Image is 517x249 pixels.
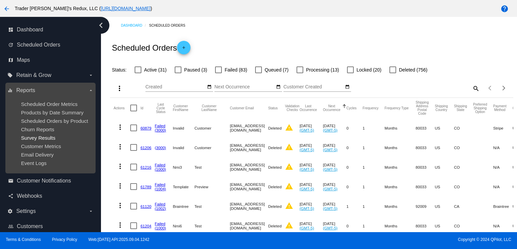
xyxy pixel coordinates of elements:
[88,209,94,214] i: arrow_drop_down
[300,104,317,112] button: Change sorting for LastOccurrenceUtc
[8,178,13,184] i: email
[300,187,314,191] a: (GMT-5)
[323,138,347,157] mat-cell: [DATE]
[363,118,384,138] mat-cell: 1
[52,237,77,242] a: Privacy Policy
[155,226,166,230] a: (1000)
[8,57,13,63] i: map
[416,101,429,115] button: Change sorting for ShippingPostcode
[7,88,13,93] i: equalizer
[385,196,416,216] mat-cell: Months
[195,216,230,236] mat-cell: Test
[385,118,416,138] mat-cell: Months
[454,138,473,157] mat-cell: CO
[493,177,512,196] mat-cell: N/A
[285,182,293,190] mat-icon: warning
[6,237,41,242] a: Terms & Conditions
[230,118,268,138] mat-cell: [EMAIL_ADDRESS][DOMAIN_NAME]
[285,98,300,118] mat-header-cell: Validation Checks
[8,175,94,186] a: email Customer Notifications
[3,5,11,13] mat-icon: arrow_back
[21,127,54,132] a: Churn Reports
[21,110,83,115] a: Products by Date Summary
[416,196,435,216] mat-cell: 92009
[140,106,143,110] button: Change sorting for Id
[363,196,384,216] mat-cell: 1
[89,237,149,242] a: Web:[DATE] API:2025.09.04.1242
[264,237,511,242] span: Copyright © 2024 QPilot, LLC
[435,216,454,236] mat-cell: US
[21,101,77,107] a: Scheduled Order Metrics
[96,20,106,31] i: chevron_left
[385,138,416,157] mat-cell: Months
[276,84,281,90] mat-icon: date_range
[363,177,384,196] mat-cell: 1
[268,145,282,150] span: Deleted
[173,196,195,216] mat-cell: Braintree
[8,193,13,199] i: share
[385,216,416,236] mat-cell: Months
[285,163,293,171] mat-icon: warning
[323,167,338,171] a: (GMT-5)
[300,147,314,152] a: (GMT-5)
[180,45,188,53] mat-icon: add
[363,106,378,110] button: Change sorting for Frequency
[323,157,347,177] mat-cell: [DATE]
[8,24,94,35] a: dashboard Dashboard
[230,196,268,216] mat-cell: [EMAIL_ADDRESS][DOMAIN_NAME]
[300,157,323,177] mat-cell: [DATE]
[435,138,454,157] mat-cell: US
[323,206,338,211] a: (GMT-5)
[435,177,454,196] mat-cell: US
[493,138,512,157] mat-cell: N/A
[15,6,152,11] span: Trader [PERSON_NAME]'s Redux, LLC ( )
[454,118,473,138] mat-cell: CO
[493,157,512,177] mat-cell: N/A
[230,157,268,177] mat-cell: [EMAIL_ADDRESS][DOMAIN_NAME]
[416,138,435,157] mat-cell: 80033
[501,5,509,13] mat-icon: help
[399,66,427,74] span: Deleted (756)
[385,177,416,196] mat-cell: Months
[493,196,512,216] mat-cell: Braintree
[493,216,512,236] mat-cell: N/A
[346,138,363,157] mat-cell: 0
[268,204,282,209] span: Deleted
[230,138,268,157] mat-cell: [EMAIL_ADDRESS][DOMAIN_NAME]
[454,177,473,196] mat-cell: CO
[101,6,150,11] a: [URL][DOMAIN_NAME]
[225,66,247,74] span: Failed (83)
[140,126,151,130] a: 60879
[155,202,166,206] a: Failed
[323,118,347,138] mat-cell: [DATE]
[17,223,43,229] span: Customers
[385,106,409,110] button: Change sorting for FrequencyType
[17,178,71,184] span: Customer Notifications
[323,177,347,196] mat-cell: [DATE]
[8,42,13,48] i: update
[300,118,323,138] mat-cell: [DATE]
[346,216,363,236] mat-cell: 0
[173,177,195,196] mat-cell: Template
[493,118,512,138] mat-cell: Stripe
[116,162,124,170] mat-icon: more_vert
[8,191,94,201] a: share Webhooks
[265,66,288,74] span: Queued (7)
[323,147,338,152] a: (GMT-5)
[16,87,35,93] span: Reports
[285,143,293,151] mat-icon: warning
[283,84,344,90] input: Customer Created
[268,185,282,189] span: Deleted
[140,185,151,189] a: 61789
[144,66,167,74] span: Active (31)
[16,208,36,214] span: Settings
[306,66,339,74] span: Processing (13)
[454,104,467,112] button: Change sorting for ShippingState
[116,143,124,151] mat-icon: more_vert
[116,201,124,210] mat-icon: more_vert
[285,123,293,132] mat-icon: warning
[155,206,166,211] a: (1002)
[356,66,381,74] span: Locked (20)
